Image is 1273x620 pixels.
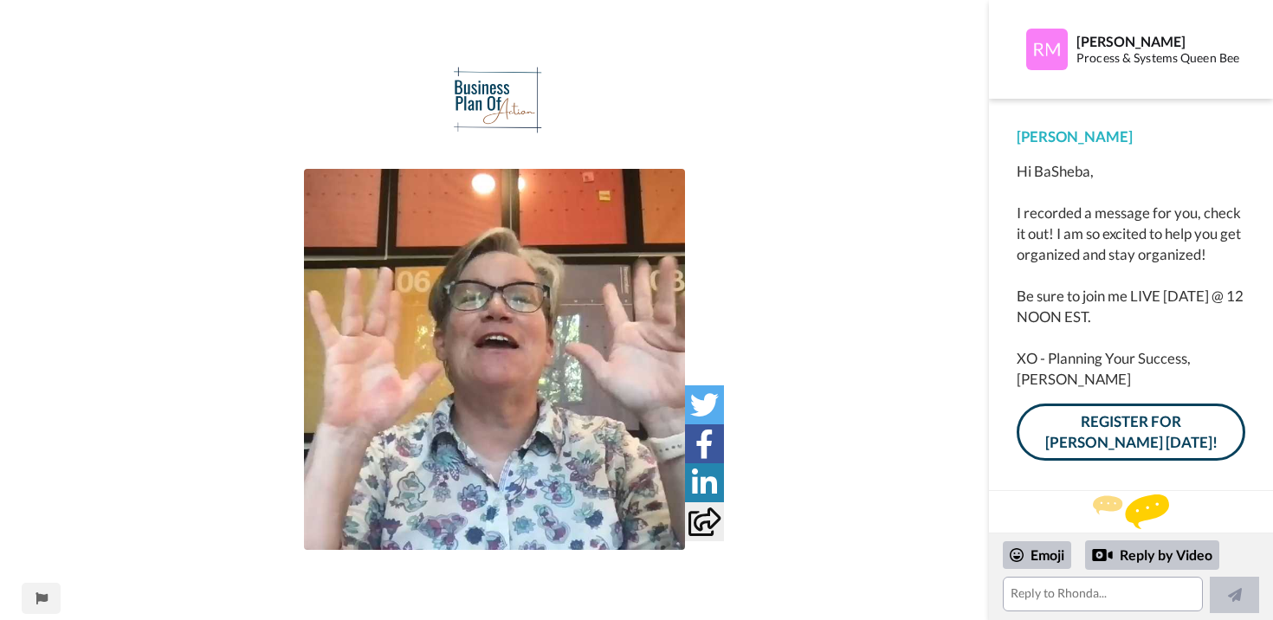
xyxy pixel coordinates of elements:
[1085,540,1219,570] div: Reply by Video
[1003,541,1071,569] div: Emoji
[1093,494,1169,529] img: message.svg
[1017,126,1245,147] div: [PERSON_NAME]
[1017,161,1245,390] div: Hi BaSheba, I recorded a message for you, check it out! I am so excited to help you get organized...
[1092,545,1113,565] div: Reply by Video
[1076,51,1244,66] div: Process & Systems Queen Bee
[1026,29,1068,70] img: Profile Image
[1017,404,1245,462] a: REGISTER FOR [PERSON_NAME] [DATE]!
[436,66,552,135] img: 26365353-a816-4213-9d3b-8f9cb3823973
[304,169,685,550] img: 2bad0853-8255-47f9-9afc-b1557688b16e-thumb.jpg
[1012,521,1250,531] div: Send [PERSON_NAME] a reply.
[1076,33,1244,49] div: [PERSON_NAME]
